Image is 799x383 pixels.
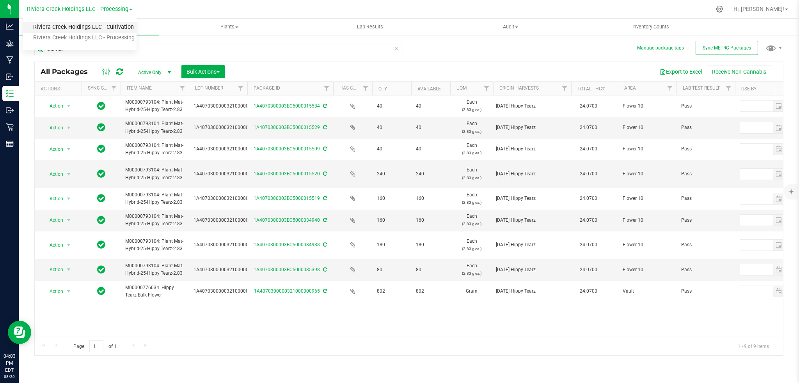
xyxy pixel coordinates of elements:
[623,145,672,153] span: Flower 10
[186,69,220,75] span: Bulk Actions
[416,217,446,224] span: 160
[97,193,105,204] span: In Sync
[23,22,137,33] a: Riviera Creek Holdings LLC - Cultivation
[125,166,184,181] span: M00000793104: Plant Mat-Hybrid-25-Hippy Tearz-2.83
[194,195,259,202] span: 1A4070300000321000000965
[322,125,327,130] span: Sync from Compliance System
[322,242,327,247] span: Sync from Compliance System
[322,146,327,152] span: Sync from Compliance System
[623,195,672,202] span: Flower 10
[558,82,571,95] a: Filter
[64,122,74,133] span: select
[681,217,730,224] span: Pass
[160,23,299,30] span: Plants
[19,19,159,35] a: Inventory
[773,215,785,226] span: select
[254,242,320,247] a: 1A4070300003BC5000034938
[377,266,407,274] span: 80
[455,270,488,277] p: (2.83 g ea.)
[377,217,407,224] span: 160
[664,82,676,95] a: Filter
[416,241,446,249] span: 180
[254,196,320,201] a: 1A4070300003BC5000015519
[97,122,105,133] span: In Sync
[125,191,184,206] span: M00000793104: Plant Mat-Hybrid-25-Hippy Tearz-2.83
[64,169,74,180] span: select
[576,122,601,133] span: 24.0700
[455,288,488,295] span: Gram
[416,145,446,153] span: 40
[6,90,14,97] inline-svg: Inventory
[623,241,672,249] span: Flower 10
[4,374,15,379] p: 08/20
[194,124,259,131] span: 1A4070300000321000000965
[322,196,327,201] span: Sync from Compliance System
[715,5,724,13] div: Manage settings
[576,215,601,226] span: 24.0700
[97,215,105,226] span: In Sync
[97,264,105,275] span: In Sync
[681,288,730,295] span: Pass
[622,23,680,30] span: Inventory Counts
[480,82,493,95] a: Filter
[496,124,569,131] div: [DATE] Hippy Tearz
[496,145,569,153] div: [DATE] Hippy Tearz
[64,264,74,275] span: select
[455,238,488,252] span: Each
[455,245,488,252] p: (2.83 g ea.)
[377,124,407,131] span: 40
[416,266,446,274] span: 80
[322,288,327,294] span: Sync from Compliance System
[127,85,152,91] a: Item Name
[67,340,123,352] span: Page of 1
[732,340,775,352] span: 1 - 9 of 9 items
[322,171,327,176] span: Sync from Compliance System
[359,82,372,95] a: Filter
[377,102,407,110] span: 40
[6,123,14,131] inline-svg: Retail
[576,286,601,297] span: 24.0700
[637,45,684,51] button: Manage package tags
[125,99,184,113] span: M00000793104: Plant Mat-Hybrid-25-Hippy Tearz-2.83
[416,170,446,178] span: 240
[681,195,730,202] span: Pass
[455,174,488,182] p: (2.83 g ea.)
[623,124,672,131] span: Flower 10
[194,102,259,110] span: 1A4070300000321000000965
[322,267,327,272] span: Sync from Compliance System
[455,149,488,157] p: (2.83 g ea.)
[6,140,14,148] inline-svg: Reports
[8,321,31,344] iframe: Resource center
[194,288,259,295] span: 1A4070300000321000000965
[496,241,569,249] div: [DATE] Hippy Tearz
[43,122,64,133] span: Action
[88,85,118,91] a: Sync Status
[496,288,569,295] div: [DATE] Hippy Tearz
[655,65,707,78] button: Export to Excel
[623,266,672,274] span: Flower 10
[416,124,446,131] span: 40
[581,19,721,35] a: Inventory Counts
[455,262,488,277] span: Each
[254,217,320,223] a: 1A4070300003BC5000034940
[696,41,758,55] button: Sync METRC Packages
[377,195,407,202] span: 160
[377,241,407,249] span: 180
[89,340,103,352] input: 1
[378,86,387,92] a: Qty
[773,122,785,133] span: select
[254,146,320,152] a: 1A4070300003BC5000015509
[576,168,601,180] span: 24.0700
[34,44,403,55] input: Search Package ID, Item Name, SKU, Lot or Part Number...
[456,85,467,91] a: UOM
[455,220,488,228] p: (2.83 g ea.)
[254,125,320,130] a: 1A4070300003BC5000015529
[254,85,280,91] a: Package ID
[64,144,74,155] span: select
[194,217,259,224] span: 1A4070300000321000000965
[322,103,327,109] span: Sync from Compliance System
[624,85,636,91] a: Area
[394,44,399,54] span: Clear
[333,82,372,95] th: Has COA
[707,65,771,78] button: Receive Non-Cannabis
